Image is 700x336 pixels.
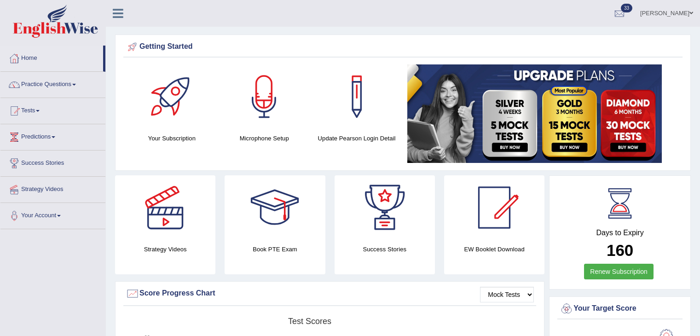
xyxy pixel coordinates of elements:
h4: Days to Expiry [560,229,680,237]
a: Your Account [0,203,105,226]
a: Success Stories [0,151,105,174]
b: 160 [607,241,633,259]
a: Tests [0,98,105,121]
a: Home [0,46,103,69]
div: Your Target Score [560,302,680,316]
h4: Microphone Setup [223,133,306,143]
span: 33 [621,4,632,12]
h4: Book PTE Exam [225,244,325,254]
h4: Strategy Videos [115,244,215,254]
a: Predictions [0,124,105,147]
tspan: Test scores [288,317,331,326]
a: Practice Questions [0,72,105,95]
div: Getting Started [126,40,680,54]
h4: Success Stories [335,244,435,254]
h4: Your Subscription [130,133,214,143]
div: Score Progress Chart [126,287,534,301]
h4: Update Pearson Login Detail [315,133,399,143]
img: small5.jpg [407,64,662,163]
a: Renew Subscription [584,264,654,279]
h4: EW Booklet Download [444,244,544,254]
a: Strategy Videos [0,177,105,200]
